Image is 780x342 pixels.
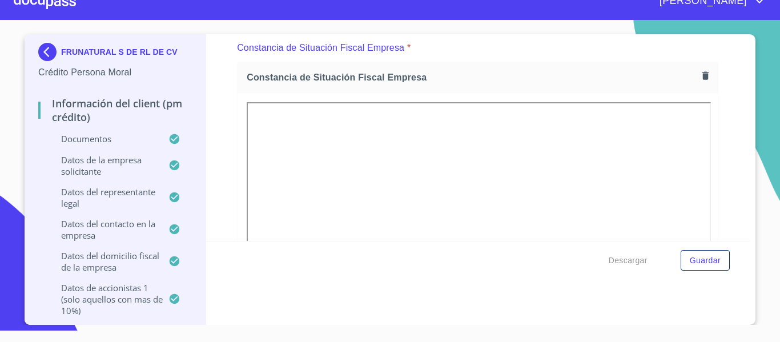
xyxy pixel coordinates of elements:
[61,47,178,57] p: FRUNATURAL S DE RL DE CV
[690,254,721,268] span: Guardar
[38,250,168,273] p: Datos del domicilio fiscal de la empresa
[609,254,648,268] span: Descargar
[38,154,168,177] p: Datos de la empresa solicitante
[38,66,192,79] p: Crédito Persona Moral
[38,282,168,316] p: Datos de accionistas 1 (solo aquellos con mas de 10%)
[38,96,192,124] p: Información del Client (PM crédito)
[38,43,192,66] div: FRUNATURAL S DE RL DE CV
[38,133,168,144] p: Documentos
[604,250,652,271] button: Descargar
[38,218,168,241] p: Datos del contacto en la empresa
[38,186,168,209] p: Datos del representante legal
[247,71,698,83] span: Constancia de Situación Fiscal Empresa
[237,41,404,55] p: Constancia de Situación Fiscal Empresa
[38,43,61,61] img: Docupass spot blue
[681,250,730,271] button: Guardar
